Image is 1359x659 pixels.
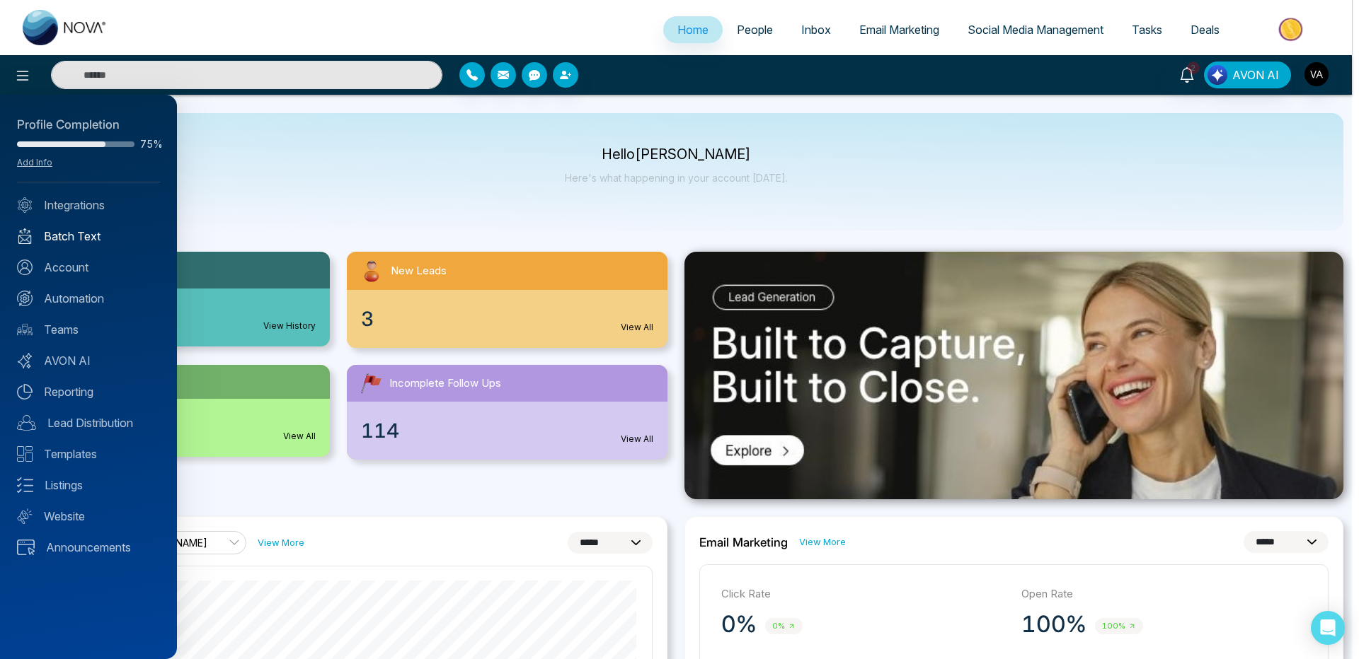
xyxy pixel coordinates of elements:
img: Integrated.svg [17,197,33,213]
img: Account.svg [17,259,33,275]
img: Website.svg [17,508,33,524]
a: Add Info [17,157,52,168]
img: Automation.svg [17,291,33,306]
div: Profile Completion [17,116,160,134]
a: Templates [17,445,160,462]
img: Reporting.svg [17,384,33,400]
a: Reporting [17,383,160,400]
img: batch_text_white.png [17,228,33,244]
a: Integrations [17,197,160,214]
a: Announcements [17,539,160,556]
a: Listings [17,477,160,494]
a: Website [17,508,160,525]
img: Avon-AI.svg [17,353,33,368]
img: Lead-dist.svg [17,415,36,431]
a: Automation [17,290,160,307]
a: Lead Distribution [17,414,160,431]
a: AVON AI [17,352,160,369]
a: Batch Text [17,228,160,245]
span: 75% [140,139,160,149]
img: team.svg [17,322,33,337]
a: Account [17,259,160,276]
img: announcements.svg [17,540,35,555]
div: Open Intercom Messenger [1311,611,1345,645]
img: Listings.svg [17,477,33,493]
img: Templates.svg [17,446,33,462]
a: Teams [17,321,160,338]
